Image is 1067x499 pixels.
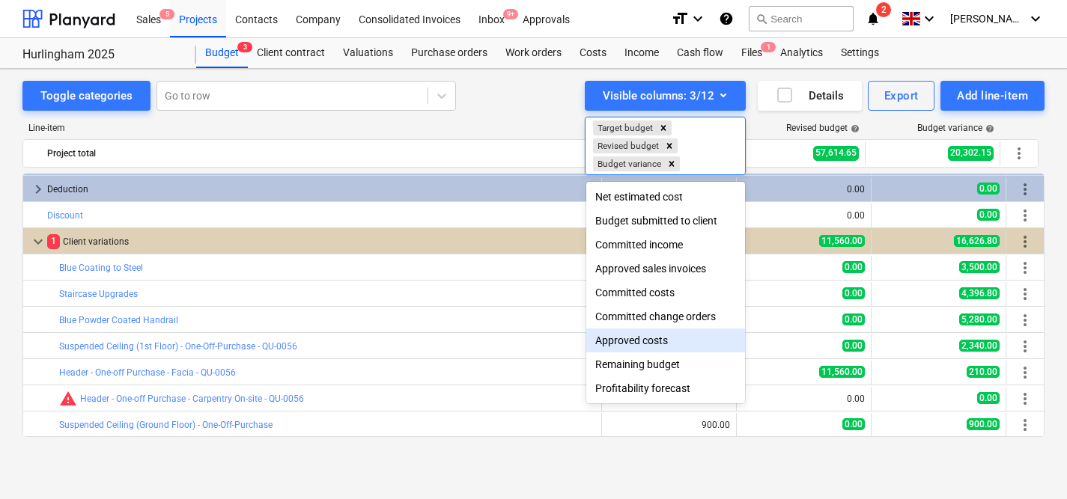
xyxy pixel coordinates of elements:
iframe: Chat Widget [992,427,1067,499]
div: Budget submitted to client [586,209,745,233]
div: Budget variance [593,156,663,171]
div: Profitability forecast [586,376,745,400]
div: Approved costs [586,328,745,352]
div: Committed income [586,233,745,257]
div: Remove Target budget [655,120,672,135]
div: Committed change orders [586,304,745,328]
div: Remove Revised budget [661,138,678,153]
div: Remove Budget variance [663,156,680,171]
div: Net estimated cost [586,185,745,209]
div: Committed costs [586,281,745,304]
div: Target budget [593,120,655,135]
div: Revised budget [593,138,661,153]
div: Approved sales invoices [586,257,745,281]
div: Remaining budget [586,352,745,376]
